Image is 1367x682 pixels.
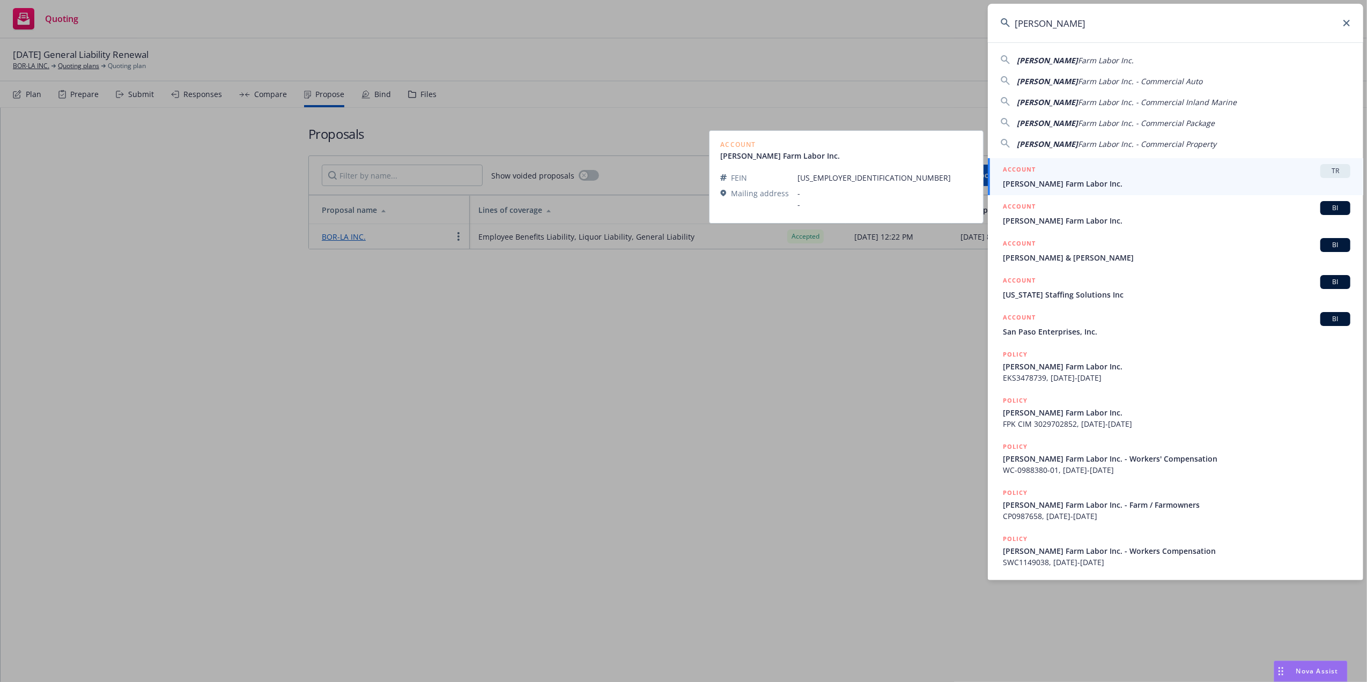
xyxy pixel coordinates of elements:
[1003,201,1036,214] h5: ACCOUNT
[988,4,1363,42] input: Search...
[1003,312,1036,325] h5: ACCOUNT
[1003,418,1350,429] span: FPK CIM 3029702852, [DATE]-[DATE]
[1325,166,1346,176] span: TR
[1078,76,1202,86] span: Farm Labor Inc. - Commercial Auto
[988,232,1363,269] a: ACCOUNTBI[PERSON_NAME] & [PERSON_NAME]
[1325,240,1346,250] span: BI
[1325,314,1346,324] span: BI
[1003,349,1028,360] h5: POLICY
[1078,97,1237,107] span: Farm Labor Inc. - Commercial Inland Marine
[1017,118,1078,128] span: [PERSON_NAME]
[1003,464,1350,476] span: WC-0988380-01, [DATE]-[DATE]
[1078,55,1134,65] span: Farm Labor Inc.
[1017,55,1078,65] span: [PERSON_NAME]
[1017,139,1078,149] span: [PERSON_NAME]
[988,435,1363,481] a: POLICY[PERSON_NAME] Farm Labor Inc. - Workers' CompensationWC-0988380-01, [DATE]-[DATE]
[988,269,1363,306] a: ACCOUNTBI[US_STATE] Staffing Solutions Inc
[1003,238,1036,251] h5: ACCOUNT
[1003,164,1036,177] h5: ACCOUNT
[1003,441,1028,452] h5: POLICY
[1296,666,1339,676] span: Nova Assist
[1274,661,1288,681] div: Drag to move
[1325,277,1346,287] span: BI
[1003,326,1350,337] span: San Paso Enterprises, Inc.
[1003,252,1350,263] span: [PERSON_NAME] & [PERSON_NAME]
[1003,407,1350,418] span: [PERSON_NAME] Farm Labor Inc.
[1003,395,1028,406] h5: POLICY
[1325,203,1346,213] span: BI
[1274,661,1348,682] button: Nova Assist
[1003,289,1350,300] span: [US_STATE] Staffing Solutions Inc
[988,306,1363,343] a: ACCOUNTBISan Paso Enterprises, Inc.
[1003,557,1350,568] span: SWC1149038, [DATE]-[DATE]
[1017,97,1078,107] span: [PERSON_NAME]
[1003,545,1350,557] span: [PERSON_NAME] Farm Labor Inc. - Workers Compensation
[988,195,1363,232] a: ACCOUNTBI[PERSON_NAME] Farm Labor Inc.
[1003,499,1350,510] span: [PERSON_NAME] Farm Labor Inc. - Farm / Farmowners
[1003,533,1028,544] h5: POLICY
[988,389,1363,435] a: POLICY[PERSON_NAME] Farm Labor Inc.FPK CIM 3029702852, [DATE]-[DATE]
[1003,453,1350,464] span: [PERSON_NAME] Farm Labor Inc. - Workers' Compensation
[988,528,1363,574] a: POLICY[PERSON_NAME] Farm Labor Inc. - Workers CompensationSWC1149038, [DATE]-[DATE]
[988,481,1363,528] a: POLICY[PERSON_NAME] Farm Labor Inc. - Farm / FarmownersCP0987658, [DATE]-[DATE]
[1003,487,1028,498] h5: POLICY
[1078,139,1216,149] span: Farm Labor Inc. - Commercial Property
[988,343,1363,389] a: POLICY[PERSON_NAME] Farm Labor Inc.EKS3478739, [DATE]-[DATE]
[1003,178,1350,189] span: [PERSON_NAME] Farm Labor Inc.
[988,158,1363,195] a: ACCOUNTTR[PERSON_NAME] Farm Labor Inc.
[1078,118,1215,128] span: Farm Labor Inc. - Commercial Package
[1017,76,1078,86] span: [PERSON_NAME]
[1003,361,1350,372] span: [PERSON_NAME] Farm Labor Inc.
[1003,510,1350,522] span: CP0987658, [DATE]-[DATE]
[1003,275,1036,288] h5: ACCOUNT
[1003,372,1350,383] span: EKS3478739, [DATE]-[DATE]
[1003,215,1350,226] span: [PERSON_NAME] Farm Labor Inc.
